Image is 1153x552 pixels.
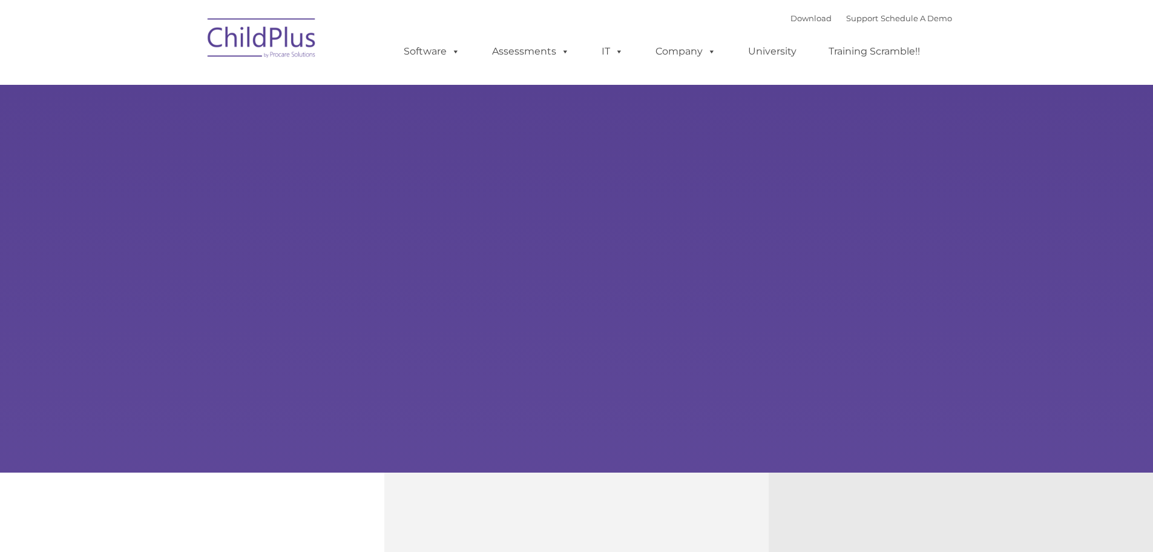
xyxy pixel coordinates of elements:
[202,10,323,70] img: ChildPlus by Procare Solutions
[816,39,932,64] a: Training Scramble!!
[846,13,878,23] a: Support
[790,13,952,23] font: |
[736,39,809,64] a: University
[392,39,472,64] a: Software
[790,13,832,23] a: Download
[881,13,952,23] a: Schedule A Demo
[643,39,728,64] a: Company
[480,39,582,64] a: Assessments
[590,39,636,64] a: IT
